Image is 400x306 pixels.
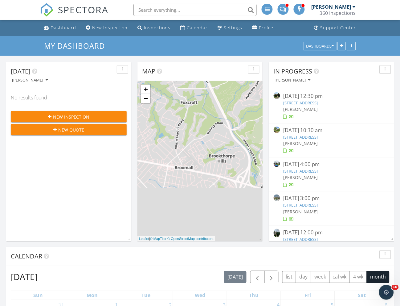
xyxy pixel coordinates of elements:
div: No results found [6,89,131,106]
a: Friday [304,291,312,300]
button: Next month [264,271,279,283]
button: list [282,271,296,283]
button: [PERSON_NAME] [274,76,312,85]
img: streetview [274,127,280,133]
button: Dashboards [303,42,337,50]
div: [DATE] 4:00 pm [283,161,380,168]
span: [DATE] [11,67,31,75]
img: streetview [274,92,280,99]
a: Thursday [248,291,260,300]
a: [DATE] 12:00 pm [STREET_ADDRESS] [PERSON_NAME] [274,229,390,256]
a: © MapTiler [150,237,167,241]
button: 4 wk [350,271,367,283]
span: [PERSON_NAME] [283,209,318,215]
a: [STREET_ADDRESS] [283,100,318,106]
a: [DATE] 4:00 pm [STREET_ADDRESS] [PERSON_NAME] [274,161,390,188]
span: [PERSON_NAME] [283,106,318,112]
div: [PERSON_NAME] [12,78,48,82]
div: [PERSON_NAME] [275,78,311,82]
img: The Best Home Inspection Software - Spectora [40,3,54,17]
div: Settings [224,25,243,31]
span: Calendar [11,252,42,261]
div: [DATE] 3:00 pm [283,195,380,202]
button: Previous month [250,271,265,283]
a: Wednesday [194,291,206,300]
a: Settings [215,22,245,34]
a: [STREET_ADDRESS] [283,168,318,174]
a: [STREET_ADDRESS] [283,202,318,208]
div: [PERSON_NAME] [311,4,351,10]
img: streetview [274,161,280,167]
a: © OpenStreetMap contributors [168,237,214,241]
input: Search everything... [133,4,257,16]
a: Zoom out [141,94,150,103]
div: [DATE] 10:30 am [283,127,380,134]
span: [PERSON_NAME] [283,140,318,146]
div: [DATE] 12:30 pm [283,92,380,100]
a: [DATE] 12:30 pm [STREET_ADDRESS] [PERSON_NAME] [274,92,390,120]
a: Inspections [135,22,173,34]
button: New Quote [11,124,127,135]
iframe: Intercom live chat [379,285,394,300]
a: Saturday [357,291,367,300]
a: New Inspection [84,22,130,34]
button: cal wk [329,271,350,283]
div: Dashboard [51,25,76,31]
button: day [296,271,311,283]
a: Support Center [312,22,359,34]
a: Zoom in [141,85,150,94]
button: [DATE] [224,271,247,283]
a: Sunday [32,291,44,300]
span: [PERSON_NAME] [283,174,318,180]
span: New Inspection [53,114,89,120]
a: [DATE] 3:00 pm [STREET_ADDRESS] [PERSON_NAME] [274,195,390,222]
div: Dashboards [306,44,334,48]
div: Inspections [144,25,171,31]
span: Map [142,67,155,75]
a: Tuesday [140,291,152,300]
span: 10 [392,285,399,290]
h2: [DATE] [11,271,38,283]
button: [PERSON_NAME] [11,76,49,85]
span: SPECTORA [58,3,108,16]
a: SPECTORA [40,8,108,21]
button: month [367,271,390,283]
img: streetview [274,195,280,201]
img: 9571063%2Fcover_photos%2FhLpoLYJQjlijsDgCxD1F%2Fsmall.9571063-1758988009544 [274,229,280,237]
a: [STREET_ADDRESS] [283,237,318,242]
div: [DATE] 12:00 pm [283,229,380,237]
span: In Progress [274,67,312,75]
div: Calendar [187,25,208,31]
div: New Inspection [92,25,128,31]
a: Calendar [178,22,210,34]
a: [DATE] 10:30 am [STREET_ADDRESS] [PERSON_NAME] [274,127,390,154]
a: [STREET_ADDRESS] [283,134,318,140]
a: My Dashboard [44,41,110,51]
button: week [311,271,330,283]
div: 360 Inspections [320,10,356,16]
button: New Inspection [11,111,127,122]
a: Monday [85,291,99,300]
a: Profile [250,22,276,34]
div: Profile [259,25,274,31]
a: Leaflet [139,237,149,241]
div: | [137,236,215,241]
span: New Quote [58,127,84,133]
a: Dashboard [41,22,79,34]
div: Support Center [320,25,356,31]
